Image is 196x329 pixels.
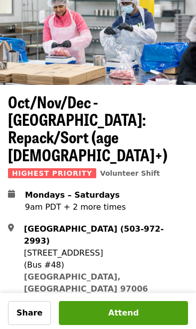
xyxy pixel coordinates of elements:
[24,272,148,294] a: [GEOGRAPHIC_DATA], [GEOGRAPHIC_DATA] 97006
[59,301,188,325] button: Attend
[8,189,15,199] i: calendar icon
[8,90,168,166] span: Oct/Nov/Dec - [GEOGRAPHIC_DATA]: Repack/Sort (age [DEMOGRAPHIC_DATA]+)
[25,190,120,200] strong: Mondays – Saturdays
[8,223,14,233] i: map-marker-alt icon
[24,259,180,271] div: (Bus #48)
[25,201,126,213] div: 9am PDT + 2 more times
[8,168,96,178] span: Highest Priority
[16,308,42,318] span: Share
[100,169,160,177] a: Volunteer Shift
[24,224,164,246] strong: [GEOGRAPHIC_DATA] (503-972-2993)
[8,301,51,325] button: Share
[24,247,180,259] div: [STREET_ADDRESS]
